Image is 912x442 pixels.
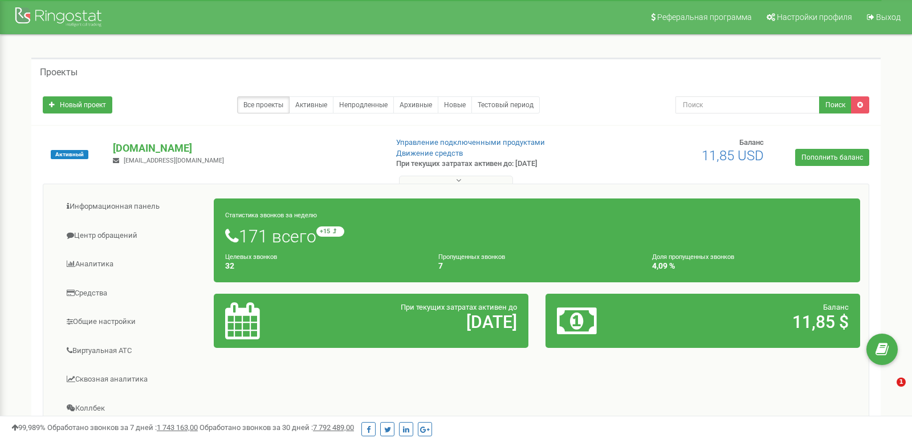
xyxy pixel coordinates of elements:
[47,423,198,432] span: Обработано звонков за 7 дней :
[657,13,752,22] span: Реферальная программа
[52,193,214,221] a: Информационная панель
[675,96,820,113] input: Поиск
[316,226,344,237] small: +15
[52,250,214,278] a: Аналитика
[823,303,849,311] span: Баланс
[396,149,463,157] a: Движение средств
[652,262,849,270] h4: 4,09 %
[52,222,214,250] a: Центр обращений
[113,141,377,156] p: [DOMAIN_NAME]
[652,253,734,261] small: Доля пропущенных звонков
[876,13,901,22] span: Выход
[438,262,635,270] h4: 7
[313,423,354,432] u: 7 792 489,00
[40,67,78,78] h5: Проекты
[199,423,354,432] span: Обработано звонков за 30 дней :
[11,423,46,432] span: 99,989%
[438,96,472,113] a: Новые
[124,157,224,164] span: [EMAIL_ADDRESS][DOMAIN_NAME]
[289,96,333,113] a: Активные
[157,423,198,432] u: 1 743 163,00
[702,148,764,164] span: 11,85 USD
[873,378,901,405] iframe: Intercom live chat
[43,96,112,113] a: Новый проект
[777,13,852,22] span: Настройки профиля
[51,150,88,159] span: Активный
[393,96,438,113] a: Архивные
[52,308,214,336] a: Общие настройки
[739,138,764,147] span: Баланс
[52,279,214,307] a: Средства
[225,226,849,246] h1: 171 всего
[225,212,317,219] small: Статистика звонков за неделю
[795,149,869,166] a: Пополнить баланс
[401,303,517,311] span: При текущих затратах активен до
[660,313,849,331] h2: 11,85 $
[52,395,214,423] a: Коллбек
[897,378,906,387] span: 1
[819,96,852,113] button: Поиск
[225,253,277,261] small: Целевых звонков
[396,138,545,147] a: Управление подключенными продуктами
[225,262,422,270] h4: 32
[328,313,516,331] h2: [DATE]
[438,253,505,261] small: Пропущенных звонков
[237,96,290,113] a: Все проекты
[333,96,394,113] a: Непродленные
[396,159,590,169] p: При текущих затратах активен до: [DATE]
[52,366,214,394] a: Сквозная аналитика
[52,337,214,365] a: Виртуальная АТС
[471,96,540,113] a: Тестовый период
